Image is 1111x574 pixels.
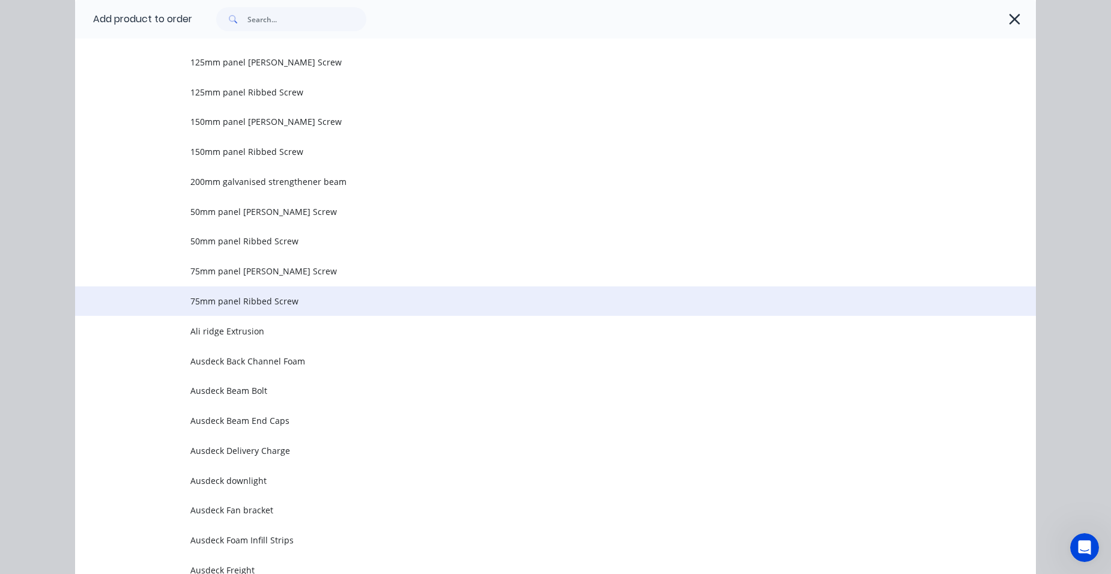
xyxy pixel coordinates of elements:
span: 150mm panel Ribbed Screw [190,145,867,158]
span: 200mm galvanised strengthener beam [190,175,867,188]
span: Ausdeck Back Channel Foam [190,355,867,367]
span: 75mm panel [PERSON_NAME] Screw [190,265,867,277]
span: Ausdeck Beam Bolt [190,384,867,397]
span: 50mm panel Ribbed Screw [190,235,867,247]
span: 125mm panel Ribbed Screw [190,86,867,98]
span: Ausdeck Foam Infill Strips [190,534,867,546]
span: Ausdeck Fan bracket [190,504,867,516]
span: Ausdeck downlight [190,474,867,487]
span: 50mm panel [PERSON_NAME] Screw [190,205,867,218]
span: 150mm panel [PERSON_NAME] Screw [190,115,867,128]
span: Ali ridge Extrusion [190,325,867,337]
span: Ausdeck Delivery Charge [190,444,867,457]
span: Ausdeck Beam End Caps [190,414,867,427]
span: 75mm panel Ribbed Screw [190,295,867,307]
input: Search... [247,7,366,31]
span: 125mm panel [PERSON_NAME] Screw [190,56,867,68]
iframe: Intercom live chat [1070,533,1099,562]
